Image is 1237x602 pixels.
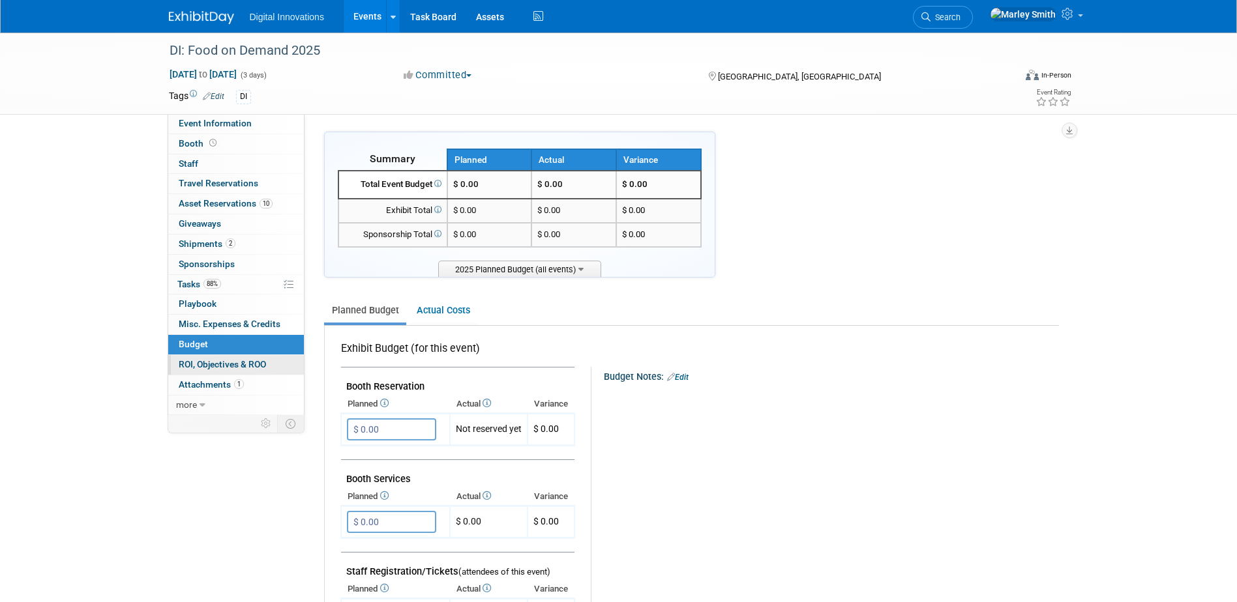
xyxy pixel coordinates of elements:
[533,516,559,526] span: $ 0.00
[531,223,616,247] td: $ 0.00
[990,7,1056,21] img: Marley Smith
[169,68,237,80] span: [DATE] [DATE]
[236,90,251,104] div: DI
[168,375,304,395] a: Attachments1
[179,319,280,329] span: Misc. Expenses & Credits
[938,68,1072,87] div: Event Format
[179,379,244,390] span: Attachments
[450,395,528,413] th: Actual
[438,261,601,277] span: 2025 Planned Budget (all events)
[203,92,224,101] a: Edit
[341,395,450,413] th: Planned
[1036,89,1071,96] div: Event Rating
[453,179,479,189] span: $ 0.00
[260,199,273,208] span: 10
[344,179,441,191] div: Total Event Budget
[168,154,304,174] a: Staff
[1026,70,1039,80] img: Format-Inperson.png
[341,367,574,395] td: Booth Reservation
[168,214,304,234] a: Giveaways
[622,179,648,189] span: $ 0.00
[450,414,528,446] td: Not reserved yet
[176,399,197,410] span: more
[604,367,1058,384] div: Budget Notes:
[203,279,221,289] span: 88%
[531,149,616,171] th: Actual
[344,205,441,217] div: Exhibit Total
[168,335,304,354] a: Budget
[168,355,304,375] a: ROI, Objectives & ROO
[931,12,961,22] span: Search
[913,6,973,29] a: Search
[531,199,616,223] td: $ 0.00
[179,178,258,188] span: Travel Reservations
[277,415,304,432] td: Toggle Event Tabs
[622,229,645,239] span: $ 0.00
[528,395,574,413] th: Variance
[450,580,528,598] th: Actual
[718,72,881,81] span: [GEOGRAPHIC_DATA], [GEOGRAPHIC_DATA]
[179,198,273,208] span: Asset Reservations
[341,580,450,598] th: Planned
[168,275,304,294] a: Tasks88%
[168,395,304,415] a: more
[179,138,219,149] span: Booth
[207,138,219,148] span: Booth not reserved yet
[165,39,995,63] div: DI: Food on Demand 2025
[197,69,209,79] span: to
[341,487,450,506] th: Planned
[399,68,477,82] button: Committed
[341,552,574,580] td: Staff Registration/Tickets
[179,158,198,169] span: Staff
[528,487,574,506] th: Variance
[531,171,616,199] td: $ 0.00
[341,341,569,363] div: Exhibit Budget (for this event)
[179,238,235,249] span: Shipments
[168,174,304,193] a: Travel Reservations
[168,194,304,214] a: Asset Reservations10
[168,134,304,154] a: Booth
[168,235,304,254] a: Shipments2
[179,339,208,349] span: Budget
[179,259,235,269] span: Sponsorships
[226,238,235,248] span: 2
[168,294,304,314] a: Playbook
[344,229,441,241] div: Sponsorship Total
[528,580,574,598] th: Variance
[179,118,252,128] span: Event Information
[453,229,476,239] span: $ 0.00
[250,12,324,22] span: Digital Innovations
[458,567,550,577] span: (attendees of this event)
[169,89,224,104] td: Tags
[168,114,304,134] a: Event Information
[179,298,216,309] span: Playbook
[453,205,476,215] span: $ 0.00
[255,415,278,432] td: Personalize Event Tab Strip
[168,255,304,274] a: Sponsorships
[616,149,701,171] th: Variance
[234,379,244,389] span: 1
[370,152,415,165] span: Summary
[179,359,266,369] span: ROI, Objectives & ROO
[179,218,221,229] span: Giveaways
[341,460,574,488] td: Booth Services
[177,279,221,289] span: Tasks
[533,423,559,434] span: $ 0.00
[169,11,234,24] img: ExhibitDay
[450,487,528,506] th: Actual
[1041,70,1071,80] div: In-Person
[622,205,645,215] span: $ 0.00
[667,373,689,382] a: Edit
[239,71,267,79] span: (3 days)
[409,298,477,322] a: Actual Costs
[168,315,304,334] a: Misc. Expenses & Credits
[450,506,528,538] td: $ 0.00
[447,149,532,171] th: Planned
[324,298,406,322] a: Planned Budget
